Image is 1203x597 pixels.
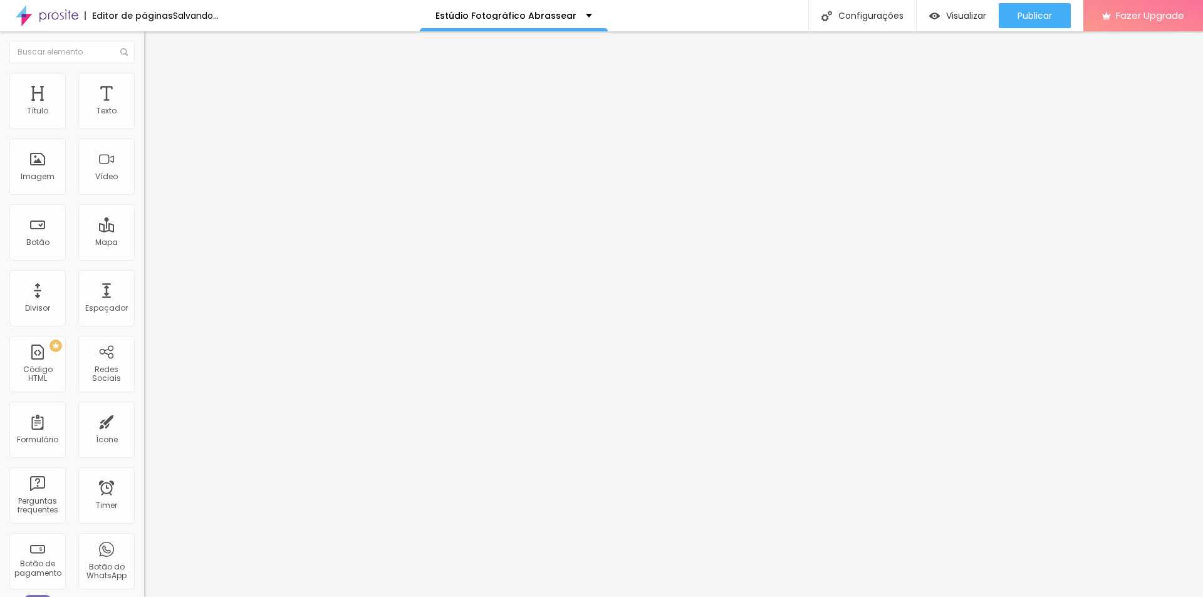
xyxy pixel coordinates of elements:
[95,238,118,247] div: Mapa
[144,31,1203,597] iframe: Editor
[9,41,135,63] input: Buscar elemento
[96,501,117,510] div: Timer
[25,304,50,313] div: Divisor
[917,3,999,28] button: Visualizar
[81,365,131,383] div: Redes Sociais
[929,11,940,21] img: view-1.svg
[85,11,173,20] div: Editor de páginas
[13,497,62,515] div: Perguntas frequentes
[120,48,128,56] img: Icone
[821,11,832,21] img: Icone
[1116,10,1184,21] span: Fazer Upgrade
[13,365,62,383] div: Código HTML
[13,559,62,578] div: Botão de pagamento
[435,11,576,20] p: Estúdio Fotográfico Abrassear
[17,435,58,444] div: Formulário
[1018,11,1052,21] span: Publicar
[81,563,131,581] div: Botão do WhatsApp
[21,172,55,181] div: Imagem
[946,11,986,21] span: Visualizar
[96,435,118,444] div: Ícone
[173,11,219,20] div: Salvando...
[26,238,49,247] div: Botão
[85,304,128,313] div: Espaçador
[27,106,48,115] div: Título
[999,3,1071,28] button: Publicar
[96,106,117,115] div: Texto
[95,172,118,181] div: Vídeo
